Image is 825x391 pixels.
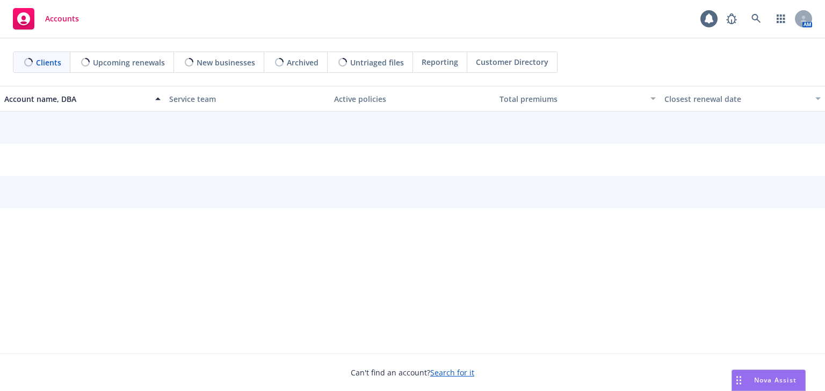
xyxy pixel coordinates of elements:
[721,8,742,29] a: Report a Bug
[770,8,792,29] a: Switch app
[169,93,325,105] div: Service team
[664,93,809,105] div: Closest renewal date
[754,375,797,385] span: Nova Assist
[93,57,165,68] span: Upcoming renewals
[4,93,149,105] div: Account name, DBA
[476,56,548,68] span: Customer Directory
[330,86,495,112] button: Active policies
[732,370,806,391] button: Nova Assist
[36,57,61,68] span: Clients
[351,367,474,378] span: Can't find an account?
[197,57,255,68] span: New businesses
[430,367,474,378] a: Search for it
[746,8,767,29] a: Search
[495,86,660,112] button: Total premiums
[422,56,458,68] span: Reporting
[287,57,319,68] span: Archived
[500,93,644,105] div: Total premiums
[350,57,404,68] span: Untriaged files
[660,86,825,112] button: Closest renewal date
[334,93,490,105] div: Active policies
[732,370,746,390] div: Drag to move
[9,4,83,34] a: Accounts
[45,14,79,23] span: Accounts
[165,86,330,112] button: Service team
